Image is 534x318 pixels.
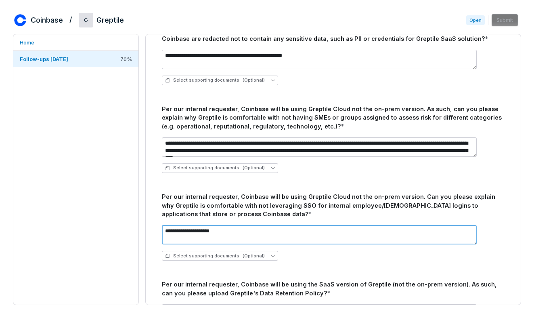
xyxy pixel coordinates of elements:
span: (Optional) [243,165,265,171]
a: Home [13,34,138,51]
span: 70 % [120,55,132,63]
span: Select supporting documents [165,77,265,83]
span: (Optional) [243,77,265,83]
span: Select supporting documents [165,253,265,259]
h2: / [69,13,72,25]
a: Follow-ups [DATE]70% [13,51,138,67]
div: Per our internal requester, Coinbase will be using Greptile Cloud not the on-prem version. As suc... [162,105,505,131]
h2: Greptile [96,15,124,25]
h2: Coinbase [31,15,63,25]
div: Per our internal requester, Coinbase will be using Greptile Cloud not the on-prem version. Can yo... [162,192,505,219]
span: Follow-ups [DATE] [20,56,68,62]
span: Select supporting documents [165,165,265,171]
div: Per our internal requester, Coinbase will be using the SaaS version of Greptile (not the on-prem ... [162,280,505,298]
span: (Optional) [243,253,265,259]
span: Open [466,15,485,25]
